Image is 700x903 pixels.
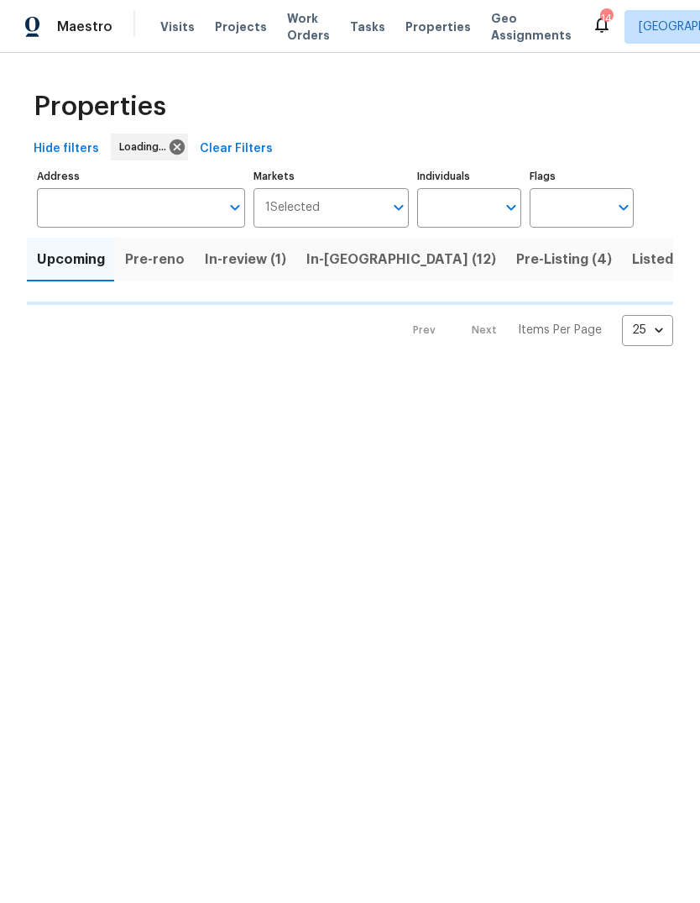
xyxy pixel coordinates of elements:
[622,308,673,352] div: 25
[34,139,99,160] span: Hide filters
[499,196,523,219] button: Open
[223,196,247,219] button: Open
[37,171,245,181] label: Address
[215,18,267,35] span: Projects
[600,10,612,27] div: 14
[193,134,279,165] button: Clear Filters
[160,18,195,35] span: Visits
[518,322,602,339] p: Items Per Page
[306,248,496,271] span: In-[GEOGRAPHIC_DATA] (12)
[405,18,471,35] span: Properties
[200,139,273,160] span: Clear Filters
[516,248,612,271] span: Pre-Listing (4)
[125,248,185,271] span: Pre-reno
[397,315,673,346] nav: Pagination Navigation
[350,21,385,33] span: Tasks
[387,196,410,219] button: Open
[612,196,635,219] button: Open
[119,139,173,155] span: Loading...
[27,134,106,165] button: Hide filters
[37,248,105,271] span: Upcoming
[530,171,634,181] label: Flags
[34,98,166,115] span: Properties
[57,18,112,35] span: Maestro
[287,10,330,44] span: Work Orders
[253,171,410,181] label: Markets
[205,248,286,271] span: In-review (1)
[265,201,320,215] span: 1 Selected
[417,171,521,181] label: Individuals
[491,10,572,44] span: Geo Assignments
[111,134,188,160] div: Loading...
